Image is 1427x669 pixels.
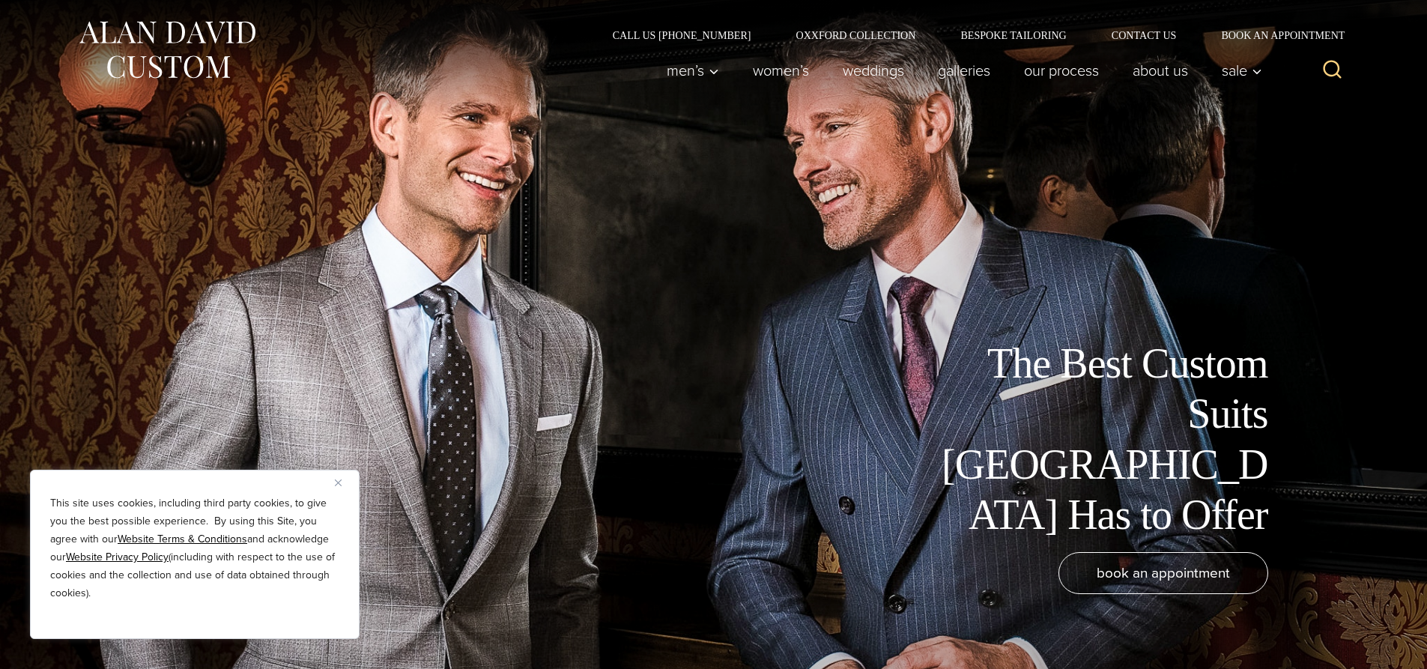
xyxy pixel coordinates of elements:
[773,30,938,40] a: Oxxford Collection
[77,16,257,83] img: Alan David Custom
[1315,52,1351,88] button: View Search Form
[1199,30,1350,40] a: Book an Appointment
[825,55,921,85] a: weddings
[335,473,353,491] button: Close
[649,55,1270,85] nav: Primary Navigation
[590,30,774,40] a: Call Us [PHONE_NUMBER]
[938,30,1088,40] a: Bespoke Tailoring
[1115,55,1205,85] a: About Us
[667,63,719,78] span: Men’s
[50,494,339,602] p: This site uses cookies, including third party cookies, to give you the best possible experience. ...
[1222,63,1262,78] span: Sale
[590,30,1351,40] nav: Secondary Navigation
[921,55,1007,85] a: Galleries
[736,55,825,85] a: Women’s
[1097,562,1230,584] span: book an appointment
[66,549,169,565] a: Website Privacy Policy
[1007,55,1115,85] a: Our Process
[1058,552,1268,594] a: book an appointment
[335,479,342,486] img: Close
[1089,30,1199,40] a: Contact Us
[931,339,1268,540] h1: The Best Custom Suits [GEOGRAPHIC_DATA] Has to Offer
[118,531,247,547] a: Website Terms & Conditions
